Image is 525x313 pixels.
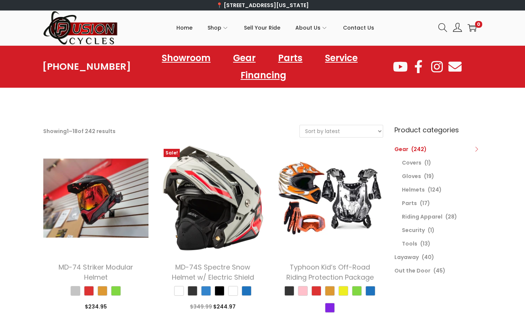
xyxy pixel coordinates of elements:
[424,172,434,180] span: (19)
[244,11,280,45] a: Sell Your Ride
[394,267,430,274] a: Out the Door
[424,159,431,166] span: (1)
[411,145,427,153] span: (242)
[213,303,236,310] span: 244.97
[43,145,149,251] img: Product image
[160,145,266,251] img: Product image
[433,267,445,274] span: (45)
[131,49,392,84] nav: Menu
[420,199,430,207] span: (17)
[85,303,107,310] span: 234.95
[402,226,425,234] a: Security
[244,18,280,37] span: Sell Your Ride
[190,303,212,310] span: 349.99
[420,240,430,247] span: (13)
[402,240,417,247] a: Tools
[445,213,457,220] span: (28)
[468,23,477,32] a: 0
[43,126,116,136] p: Showing – of 242 results
[118,11,433,45] nav: Primary navigation
[402,172,421,180] a: Gloves
[208,11,229,45] a: Shop
[402,213,442,220] a: Riding Apparel
[42,61,131,72] a: [PHONE_NUMBER]
[394,253,419,261] a: Layaway
[286,262,374,282] a: Typhoon Kid’s Off-Road Riding Protection Package
[300,125,383,137] select: Shop order
[208,18,221,37] span: Shop
[428,226,435,234] span: (1)
[402,199,417,207] a: Parts
[271,49,310,67] a: Parts
[43,10,118,45] img: Woostify retina logo
[59,262,133,282] a: MD-74 Striker Modular Helmet
[402,186,425,193] a: Helmets
[428,186,442,193] span: (124)
[190,303,193,310] span: $
[422,253,434,261] span: (40)
[402,159,421,166] a: Covers
[176,18,193,37] span: Home
[154,49,218,67] a: Showroom
[343,18,374,37] span: Contact Us
[213,303,217,310] span: $
[226,49,263,67] a: Gear
[394,125,482,135] h6: Product categories
[233,67,294,84] a: Financing
[216,1,309,9] a: 📍 [STREET_ADDRESS][US_STATE]
[172,262,254,282] a: MD-74S Spectre Snow Helmet w/ Electric Shield
[394,145,408,153] a: Gear
[277,145,383,251] img: Product image
[85,303,88,310] span: $
[317,49,365,67] a: Service
[67,127,69,135] span: 1
[343,11,374,45] a: Contact Us
[72,127,78,135] span: 18
[176,11,193,45] a: Home
[295,18,320,37] span: About Us
[295,11,328,45] a: About Us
